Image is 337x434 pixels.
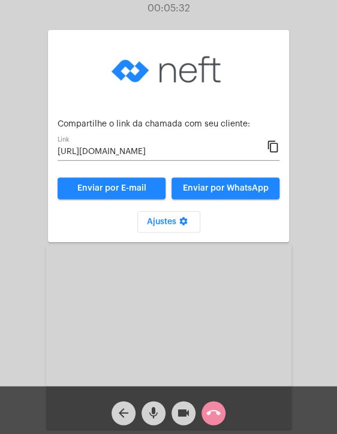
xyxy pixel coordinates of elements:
span: Enviar por WhatsApp [183,184,269,192]
span: 00:05:32 [148,4,190,13]
mat-icon: mic [146,406,161,420]
mat-icon: arrow_back [116,406,131,420]
mat-icon: videocam [176,406,191,420]
button: Enviar por WhatsApp [171,177,279,199]
span: Ajustes [147,218,191,226]
img: logo-neft-novo-2.png [109,40,228,100]
mat-icon: call_end [206,406,221,420]
button: Ajustes [137,211,200,233]
mat-icon: settings [176,216,191,231]
p: Compartilhe o link da chamada com seu cliente: [58,120,279,129]
a: Enviar por E-mail [58,177,166,199]
mat-icon: content_copy [267,140,279,154]
span: Enviar por E-mail [77,184,146,192]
